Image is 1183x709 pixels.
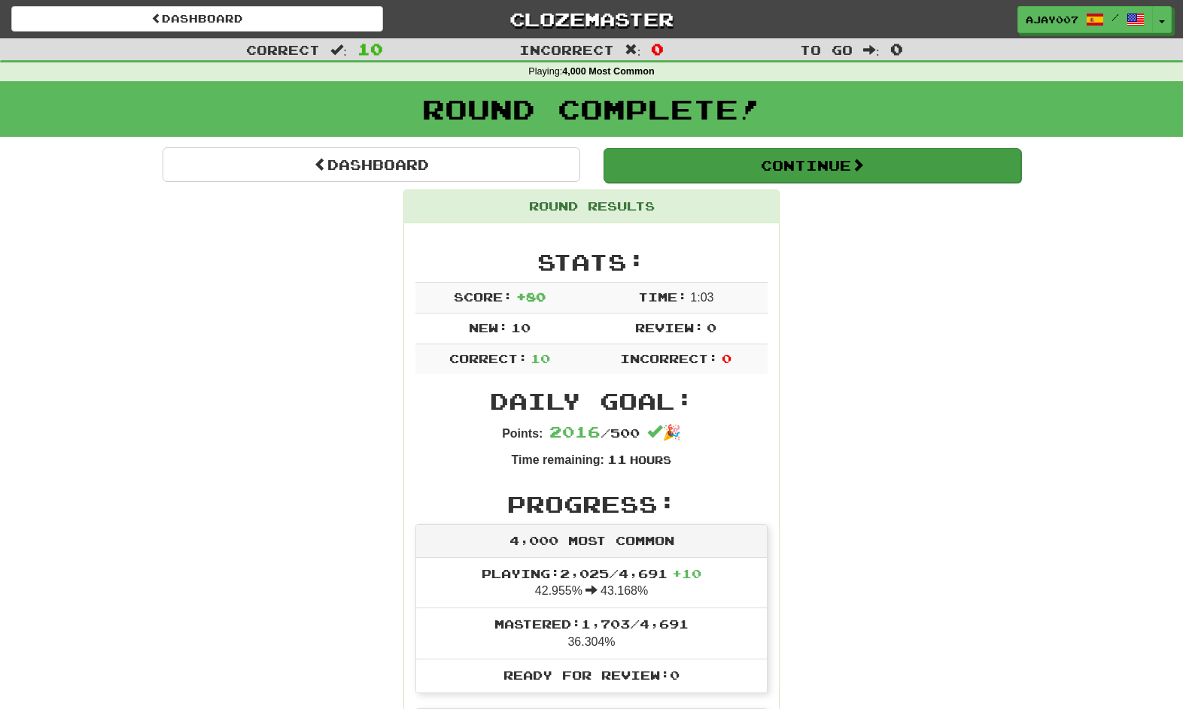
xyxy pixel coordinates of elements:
span: Incorrect: [620,351,718,365]
a: Clozemaster [406,6,777,32]
span: 🎉 [647,424,681,441]
button: Continue [604,148,1021,183]
span: To go [800,42,853,57]
span: + 80 [516,289,546,304]
span: Playing: 2,025 / 4,691 [482,566,701,580]
div: Round Results [404,190,779,223]
span: Time: [638,289,687,304]
span: Score: [454,289,512,304]
span: : [863,44,880,56]
span: 10 [531,351,550,365]
span: 1 : 0 3 [690,291,713,304]
span: 11 [607,452,627,466]
span: : [330,44,347,56]
div: 4,000 Most Common [416,525,767,558]
span: 10 [511,320,531,335]
a: ajay007 / [1017,6,1153,33]
span: 10 [357,40,383,58]
span: 0 [722,351,731,365]
span: New: [469,320,508,335]
span: Correct [246,42,320,57]
strong: Time remaining: [512,453,604,466]
span: / [1112,12,1119,23]
h2: Stats: [415,250,768,274]
span: Review: [635,320,704,335]
strong: 4,000 Most Common [562,66,654,77]
strong: Points: [502,427,543,440]
a: Dashboard [163,147,580,182]
span: Correct: [449,351,528,365]
h2: Progress: [415,492,768,517]
span: 0 [707,320,716,335]
span: 0 [890,40,903,58]
span: + 10 [672,566,701,580]
h2: Daily Goal: [415,389,768,414]
span: : [625,44,641,56]
h1: Round Complete! [5,94,1178,124]
li: 42.955% 43.168% [416,558,767,609]
span: ajay007 [1026,13,1078,26]
span: Incorrect [519,42,614,57]
span: 2016 [549,423,601,441]
span: 0 [651,40,664,58]
span: / 500 [549,426,640,440]
a: Dashboard [11,6,383,32]
span: Mastered: 1,703 / 4,691 [494,617,689,631]
small: Hours [630,453,671,466]
li: 36.304% [416,607,767,659]
span: Ready for Review: 0 [503,668,680,682]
